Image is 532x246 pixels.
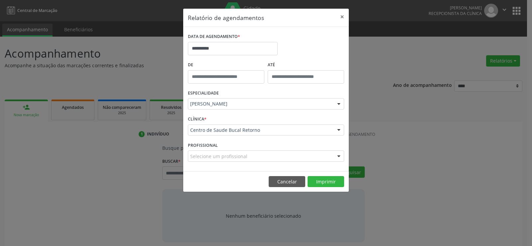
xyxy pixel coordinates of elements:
span: Selecione um profissional [190,153,247,160]
label: ATÉ [268,60,344,70]
label: PROFISSIONAL [188,140,218,150]
button: Close [335,9,349,25]
span: Centro de Saude Bucal Retorno [190,127,331,133]
button: Imprimir [308,176,344,187]
span: [PERSON_NAME] [190,101,331,107]
label: ESPECIALIDADE [188,88,219,99]
button: Cancelar [269,176,305,187]
label: DATA DE AGENDAMENTO [188,32,240,42]
label: CLÍNICA [188,114,206,124]
label: De [188,60,264,70]
h5: Relatório de agendamentos [188,13,264,22]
